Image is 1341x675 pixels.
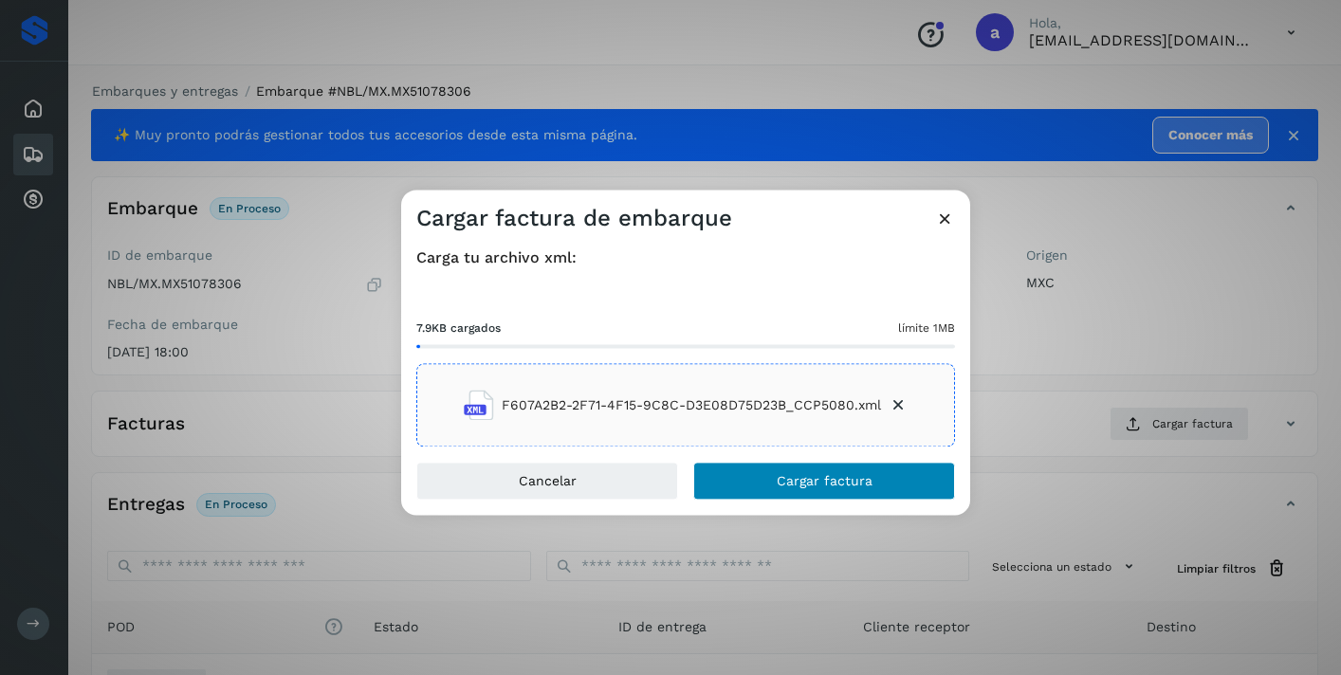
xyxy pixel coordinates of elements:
span: F607A2B2-2F71-4F15-9C8C-D3E08D75D23B_CCP5080.xml [502,395,881,415]
span: 7.9KB cargados [416,320,501,337]
h3: Cargar factura de embarque [416,205,732,232]
button: Cargar factura [693,463,955,501]
h4: Carga tu archivo xml: [416,248,955,266]
span: Cancelar [519,475,577,488]
button: Cancelar [416,463,678,501]
span: Cargar factura [777,475,873,488]
span: límite 1MB [898,320,955,337]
